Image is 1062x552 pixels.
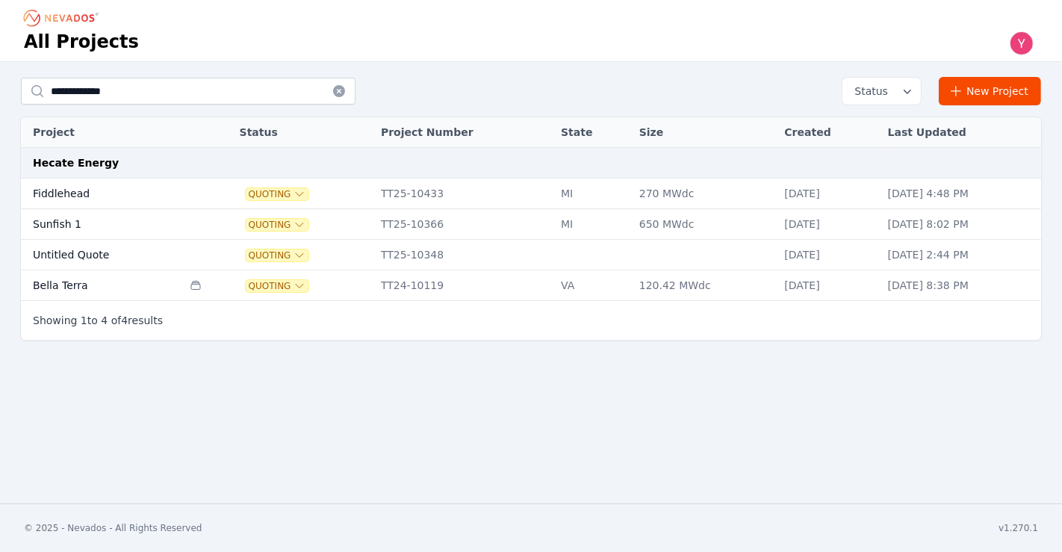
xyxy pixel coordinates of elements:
p: Showing to of results [33,313,163,328]
button: Quoting [246,249,309,261]
td: [DATE] [777,240,881,270]
img: Yoni Bennett [1010,31,1034,55]
td: Sunfish 1 [21,209,182,240]
td: 120.42 MWdc [632,270,777,301]
td: Hecate Energy [21,148,1041,179]
td: TT25-10366 [373,209,553,240]
a: New Project [939,77,1041,105]
span: 4 [101,314,108,326]
td: [DATE] 8:38 PM [881,270,1041,301]
th: Last Updated [881,117,1041,148]
div: © 2025 - Nevados - All Rights Reserved [24,522,202,534]
th: Size [632,117,777,148]
td: TT25-10433 [373,179,553,209]
td: Bella Terra [21,270,182,301]
th: Created [777,117,881,148]
button: Quoting [246,188,309,200]
button: Quoting [246,280,309,292]
span: Status [848,84,888,99]
th: Status [232,117,373,148]
th: Project Number [373,117,553,148]
td: [DATE] 8:02 PM [881,209,1041,240]
td: Untitled Quote [21,240,182,270]
td: TT25-10348 [373,240,553,270]
div: v1.270.1 [999,522,1038,534]
td: MI [553,209,632,240]
td: [DATE] [777,209,881,240]
td: [DATE] [777,270,881,301]
tr: FiddleheadQuotingTT25-10433MI270 MWdc[DATE][DATE] 4:48 PM [21,179,1041,209]
td: Fiddlehead [21,179,182,209]
nav: Breadcrumb [24,6,103,30]
tr: Untitled QuoteQuotingTT25-10348[DATE][DATE] 2:44 PM [21,240,1041,270]
td: 270 MWdc [632,179,777,209]
td: [DATE] 4:48 PM [881,179,1041,209]
td: [DATE] 2:44 PM [881,240,1041,270]
span: 1 [81,314,87,326]
span: 4 [121,314,128,326]
td: TT24-10119 [373,270,553,301]
h1: All Projects [24,30,139,54]
th: Project [21,117,182,148]
td: 650 MWdc [632,209,777,240]
td: VA [553,270,632,301]
td: [DATE] [777,179,881,209]
button: Status [842,78,921,105]
button: Quoting [246,219,309,231]
tr: Sunfish 1QuotingTT25-10366MI650 MWdc[DATE][DATE] 8:02 PM [21,209,1041,240]
th: State [553,117,632,148]
td: MI [553,179,632,209]
tr: Bella TerraQuotingTT24-10119VA120.42 MWdc[DATE][DATE] 8:38 PM [21,270,1041,301]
